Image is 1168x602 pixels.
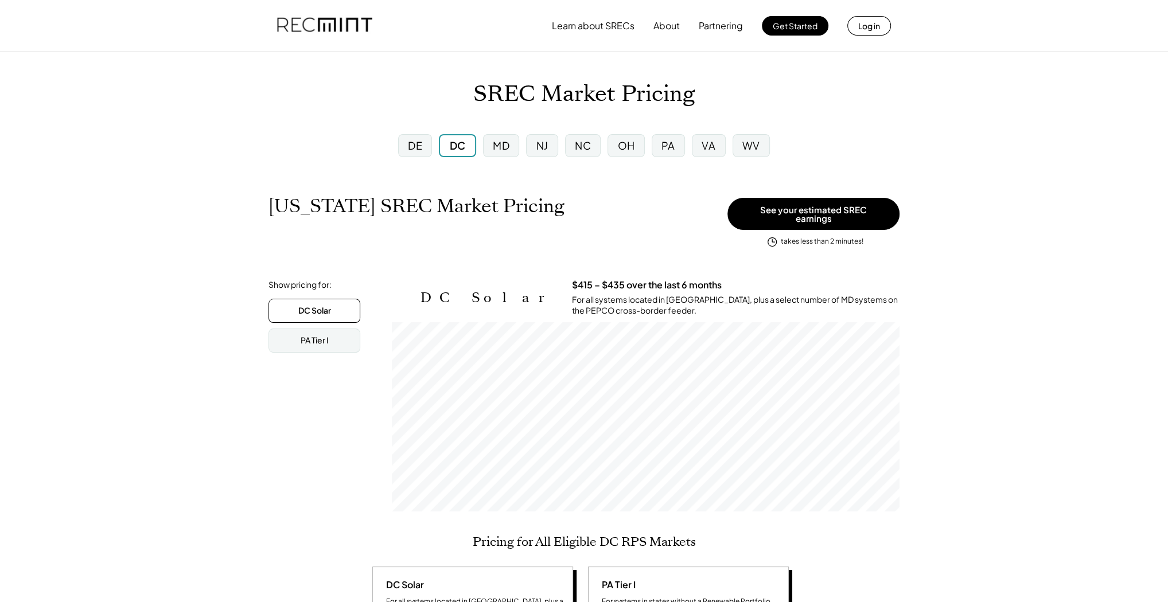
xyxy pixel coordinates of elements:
h2: Pricing for All Eligible DC RPS Markets [473,534,696,549]
div: DE [408,138,422,153]
div: VA [702,138,715,153]
h1: [US_STATE] SREC Market Pricing [268,195,564,217]
div: MD [493,138,509,153]
button: Get Started [762,16,828,36]
img: recmint-logotype%403x.png [277,6,372,45]
div: DC Solar [381,578,424,591]
button: Learn about SRECs [552,14,634,37]
div: PA [661,138,675,153]
div: DC [450,138,466,153]
h3: $415 – $435 over the last 6 months [572,279,722,291]
div: For all systems located in [GEOGRAPHIC_DATA], plus a select number of MD systems on the PEPCO cro... [572,294,900,316]
div: takes less than 2 minutes! [781,237,863,247]
div: PA Tier I [597,578,636,591]
div: Show pricing for: [268,279,332,291]
button: See your estimated SREC earnings [727,198,900,230]
button: About [653,14,680,37]
div: OH [617,138,634,153]
button: Partnering [699,14,743,37]
div: WV [742,138,760,153]
div: NC [575,138,591,153]
div: PA Tier I [301,335,329,346]
div: DC Solar [298,305,331,316]
button: Log in [847,16,891,36]
h1: SREC Market Pricing [473,81,695,108]
h2: DC Solar [421,290,555,306]
div: NJ [536,138,548,153]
